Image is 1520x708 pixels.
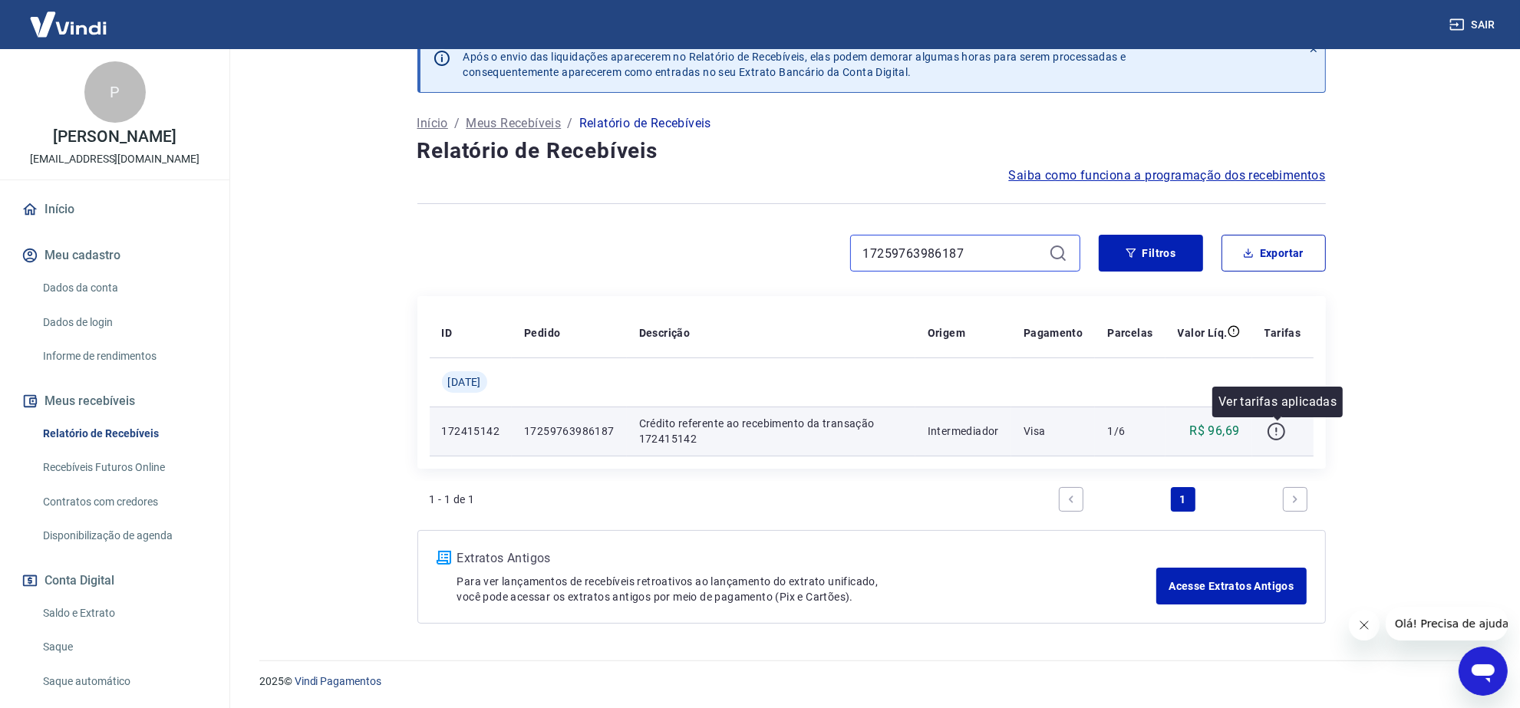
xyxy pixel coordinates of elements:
a: Dados da conta [37,272,211,304]
a: Saldo e Extrato [37,598,211,629]
a: Relatório de Recebíveis [37,418,211,449]
a: Saque automático [37,666,211,697]
a: Page 1 is your current page [1171,487,1195,512]
p: Parcelas [1107,325,1152,341]
p: 1/6 [1107,423,1152,439]
a: Início [417,114,448,133]
a: Recebíveis Futuros Online [37,452,211,483]
p: [PERSON_NAME] [53,129,176,145]
a: Vindi Pagamentos [295,675,381,687]
a: Acesse Extratos Antigos [1156,568,1306,604]
a: Informe de rendimentos [37,341,211,372]
h4: Relatório de Recebíveis [417,136,1326,166]
p: ID [442,325,453,341]
a: Dados de login [37,307,211,338]
p: Intermediador [928,423,999,439]
p: Após o envio das liquidações aparecerem no Relatório de Recebíveis, elas podem demorar algumas ho... [463,49,1126,80]
p: 17259763986187 [524,423,615,439]
p: Tarifas [1264,325,1301,341]
p: Valor Líq. [1178,325,1228,341]
p: Ver tarifas aplicadas [1218,393,1337,411]
p: Origem [928,325,965,341]
img: ícone [437,551,451,565]
p: [EMAIL_ADDRESS][DOMAIN_NAME] [30,151,199,167]
a: Previous page [1059,487,1083,512]
a: Saque [37,631,211,663]
button: Meus recebíveis [18,384,211,418]
button: Meu cadastro [18,239,211,272]
p: Pedido [524,325,560,341]
p: / [567,114,572,133]
button: Sair [1446,11,1502,39]
p: R$ 96,69 [1189,422,1239,440]
iframe: Mensagem da empresa [1386,607,1508,640]
ul: Pagination [1053,481,1314,518]
button: Conta Digital [18,564,211,598]
img: Vindi [18,1,118,48]
button: Exportar [1222,235,1326,272]
p: Relatório de Recebíveis [579,114,711,133]
span: [DATE] [448,374,481,390]
a: Meus Recebíveis [466,114,561,133]
a: Contratos com credores [37,486,211,518]
iframe: Botão para abrir a janela de mensagens [1459,647,1508,696]
button: Filtros [1099,235,1203,272]
p: Descrição [639,325,691,341]
p: 172415142 [442,423,500,439]
a: Saiba como funciona a programação dos recebimentos [1009,166,1326,185]
span: Olá! Precisa de ajuda? [9,11,129,23]
p: Pagamento [1024,325,1083,341]
a: Início [18,193,211,226]
p: Extratos Antigos [457,549,1157,568]
a: Next page [1283,487,1307,512]
div: P [84,61,146,123]
p: Visa [1024,423,1083,439]
iframe: Fechar mensagem [1349,610,1380,640]
input: Busque pelo número do pedido [863,242,1043,265]
p: 2025 © [259,673,1483,690]
p: / [454,114,460,133]
p: Para ver lançamentos de recebíveis retroativos ao lançamento do extrato unificado, você pode aces... [457,574,1157,604]
p: Crédito referente ao recebimento da transação 172415142 [639,416,903,446]
p: 1 - 1 de 1 [430,492,475,507]
a: Disponibilização de agenda [37,520,211,552]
